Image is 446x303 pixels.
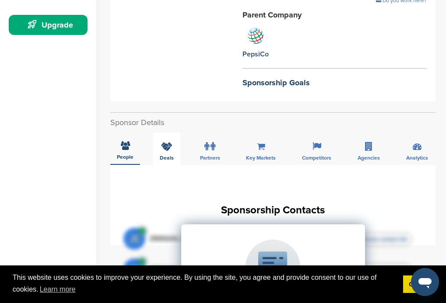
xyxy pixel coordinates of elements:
span: Key Markets [246,155,276,160]
span: Agencies [358,155,380,160]
a: Upgrade [9,15,88,35]
a: learn more about cookies [39,283,77,296]
div: PepsiCo [242,49,269,59]
span: Competitors [302,155,331,160]
img: Sponsorpitch & PepsiCo [245,25,267,47]
span: This website uses cookies to improve your experience. By using the site, you agree and provide co... [13,272,396,296]
h2: Sponsorship Goals [242,77,427,89]
span: Deals [160,155,174,160]
span: Partners [200,155,220,160]
span: People [117,154,133,160]
h2: Sponsor Details [110,117,435,129]
div: Upgrade [13,17,88,33]
a: dismiss cookie message [403,275,433,293]
h2: Parent Company [242,9,427,21]
iframe: Button to launch messaging window [411,268,439,296]
a: PepsiCo [242,25,269,59]
span: Analytics [406,155,428,160]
